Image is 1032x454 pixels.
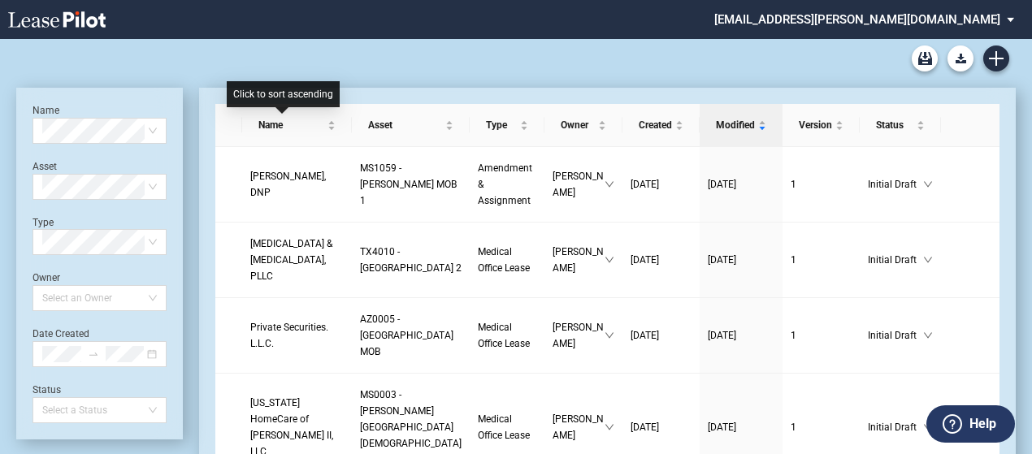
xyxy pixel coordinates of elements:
a: [DATE] [708,252,774,268]
a: Amendment & Assignment [478,160,536,209]
span: [DATE] [708,330,736,341]
label: Type [33,217,54,228]
span: Owner [561,117,594,133]
th: Type [470,104,544,147]
span: [PERSON_NAME] [553,244,604,276]
a: Medical Office Lease [478,319,536,352]
div: Click to sort ascending [227,81,340,107]
span: [DATE] [631,330,659,341]
button: Download Blank Form [947,45,973,71]
th: Status [860,104,941,147]
span: 1 [791,254,796,266]
a: [MEDICAL_DATA] & [MEDICAL_DATA], PLLC [250,236,344,284]
span: Initial Draft [868,176,923,192]
span: Version [799,117,833,133]
span: Type [486,117,517,133]
a: Medical Office Lease [478,244,536,276]
span: down [923,331,933,340]
a: [DATE] [631,252,692,268]
a: [DATE] [631,176,692,192]
label: Owner [33,272,60,283]
a: 1 [791,252,852,268]
label: Date Created [33,328,89,339]
span: [DATE] [708,254,736,266]
span: down [923,422,933,432]
a: [DATE] [708,176,774,192]
span: Modified [716,117,755,133]
span: [PERSON_NAME] [553,319,604,352]
span: Created [639,117,672,133]
md-menu: Download Blank Form List [943,45,978,71]
span: [DATE] [631,422,659,433]
span: 1 [791,330,796,341]
span: swap-right [88,348,99,360]
span: Name [258,117,324,133]
span: AZ0005 - North Mountain MOB [360,313,453,357]
button: Help [926,405,1015,443]
span: Initial Draft [868,327,923,344]
th: Modified [700,104,783,147]
span: 1 [791,422,796,433]
th: Asset [352,104,470,147]
span: [DATE] [631,254,659,266]
span: Initial Draft [868,252,923,268]
span: Medical Office Lease [478,246,530,274]
a: [DATE] [708,327,774,344]
span: Complete Allergy & Asthma, PLLC [250,238,332,282]
span: down [605,179,614,189]
a: Medical Office Lease [478,411,536,443]
label: Status [33,384,61,396]
label: Help [969,413,996,435]
span: [PERSON_NAME] [553,168,604,201]
span: Medical Office Lease [478,413,530,441]
span: Medical Office Lease [478,322,530,349]
a: 1 [791,327,852,344]
a: [DATE] [708,419,774,435]
span: MS1059 - Jackson MOB 1 [360,162,457,206]
span: down [605,422,614,432]
a: Create new document [983,45,1009,71]
span: Asset [368,117,442,133]
span: 1 [791,179,796,190]
a: [DATE] [631,327,692,344]
span: Alanna Wright, DNP [250,171,326,198]
a: 1 [791,419,852,435]
a: Archive [912,45,938,71]
th: Name [242,104,352,147]
a: Private Securities. L.L.C. [250,319,344,352]
span: to [88,348,99,360]
span: Amendment & Assignment [478,162,532,206]
span: Status [876,117,913,133]
span: [DATE] [631,179,659,190]
label: Name [33,105,59,116]
a: 1 [791,176,852,192]
span: Initial Draft [868,419,923,435]
span: down [923,255,933,265]
label: Asset [33,161,57,172]
a: TX4010 - [GEOGRAPHIC_DATA] 2 [360,244,462,276]
th: Owner [544,104,622,147]
a: MS1059 - [PERSON_NAME] MOB 1 [360,160,462,209]
span: [PERSON_NAME] [553,411,604,443]
a: AZ0005 - [GEOGRAPHIC_DATA] MOB [360,311,462,360]
th: Version [783,104,861,147]
th: Created [622,104,700,147]
span: down [923,179,933,189]
a: [DATE] [631,419,692,435]
span: TX4010 - Southwest Plaza 2 [360,246,462,274]
span: down [605,255,614,265]
a: [PERSON_NAME], DNP [250,168,344,201]
span: down [605,331,614,340]
span: [DATE] [708,179,736,190]
span: [DATE] [708,422,736,433]
span: Private Securities. L.L.C. [250,322,328,349]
